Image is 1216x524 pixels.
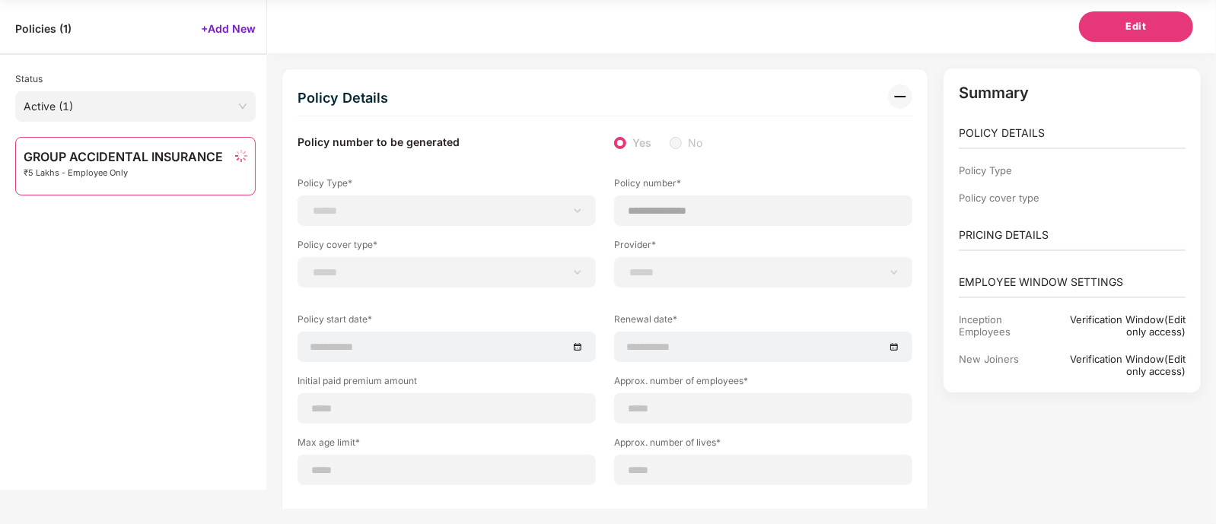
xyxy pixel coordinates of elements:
[626,135,657,151] span: Yes
[614,176,912,195] label: Policy number*
[959,353,1053,377] div: New Joiners
[614,238,912,257] label: Provider*
[298,176,596,195] label: Policy Type*
[959,274,1186,291] p: EMPLOYEE WINDOW SETTINGS
[15,73,43,84] span: Status
[24,150,223,164] span: GROUP ACCIDENTAL INSURANCE
[298,84,388,112] div: Policy Details
[298,238,596,257] label: Policy cover type*
[201,21,256,36] span: +Add New
[682,135,708,151] span: No
[888,84,912,109] img: svg+xml;base64,PHN2ZyB3aWR0aD0iMzIiIGhlaWdodD0iMzIiIHZpZXdCb3g9IjAgMCAzMiAzMiIgZmlsbD0ibm9uZSIgeG...
[298,436,596,455] label: Max age limit*
[614,374,912,393] label: Approx. number of employees*
[24,168,223,178] span: ₹5 Lakhs - Employee Only
[1079,11,1193,42] button: Edit
[959,125,1186,141] p: POLICY DETAILS
[959,192,1053,204] div: Policy cover type
[959,313,1053,338] div: Inception Employees
[959,164,1053,176] div: Policy Type
[15,21,72,36] span: Policies ( 1 )
[298,313,596,332] label: Policy start date*
[1053,353,1186,377] div: Verification Window(Edit only access)
[614,436,912,455] label: Approx. number of lives*
[1053,313,1186,338] div: Verification Window(Edit only access)
[298,374,596,393] label: Initial paid premium amount
[614,313,912,332] label: Renewal date*
[959,227,1186,243] p: PRICING DETAILS
[959,84,1186,102] p: Summary
[1126,19,1147,34] span: Edit
[24,95,247,118] span: Active (1)
[298,135,460,151] label: Policy number to be generated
